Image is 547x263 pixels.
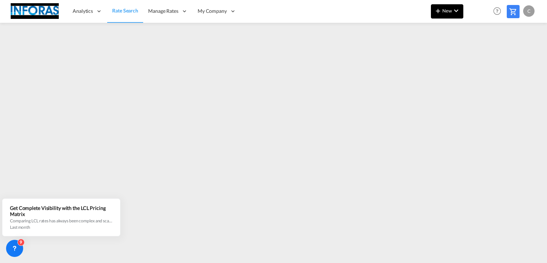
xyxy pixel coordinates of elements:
div: Help [491,5,507,18]
md-icon: icon-chevron-down [452,6,460,15]
span: My Company [198,7,227,15]
span: Analytics [73,7,93,15]
span: Help [491,5,503,17]
div: C [523,5,535,17]
span: Manage Rates [148,7,178,15]
md-icon: icon-plus 400-fg [434,6,442,15]
img: eff75c7098ee11eeb65dd1c63e392380.jpg [11,3,59,19]
span: Rate Search [112,7,138,14]
button: icon-plus 400-fgNewicon-chevron-down [431,4,463,19]
span: New [434,8,460,14]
